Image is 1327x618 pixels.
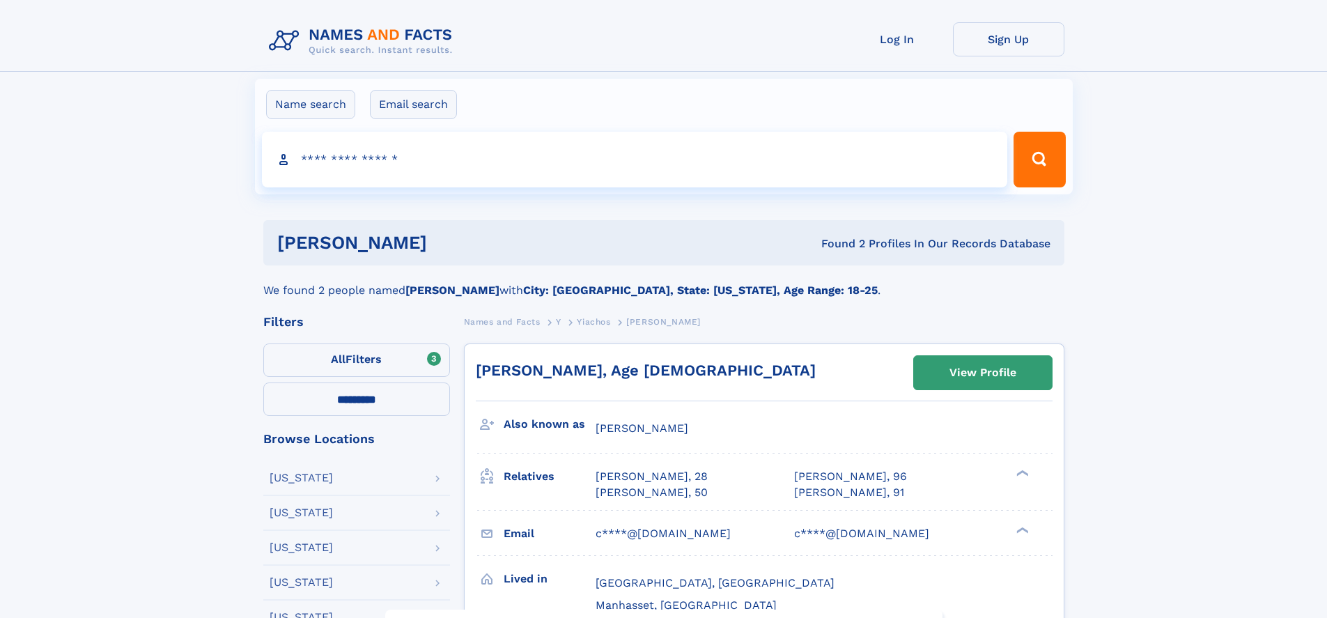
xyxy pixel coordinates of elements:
span: [GEOGRAPHIC_DATA], [GEOGRAPHIC_DATA] [596,576,835,589]
a: Sign Up [953,22,1064,56]
label: Name search [266,90,355,119]
span: All [331,353,346,366]
b: City: [GEOGRAPHIC_DATA], State: [US_STATE], Age Range: 18-25 [523,284,878,297]
h3: Lived in [504,567,596,591]
div: ❯ [1013,525,1030,534]
b: [PERSON_NAME] [405,284,499,297]
div: Browse Locations [263,433,450,445]
div: [US_STATE] [270,542,333,553]
input: search input [262,132,1008,187]
a: [PERSON_NAME], Age [DEMOGRAPHIC_DATA] [476,362,816,379]
a: [PERSON_NAME], 28 [596,469,708,484]
a: [PERSON_NAME], 50 [596,485,708,500]
span: Yiachos [577,317,610,327]
img: Logo Names and Facts [263,22,464,60]
div: [US_STATE] [270,472,333,484]
div: View Profile [949,357,1016,389]
h3: Also known as [504,412,596,436]
div: Filters [263,316,450,328]
div: We found 2 people named with . [263,265,1064,299]
button: Search Button [1014,132,1065,187]
div: Found 2 Profiles In Our Records Database [624,236,1050,252]
a: Log In [841,22,953,56]
div: ❯ [1013,469,1030,478]
a: Yiachos [577,313,610,330]
a: [PERSON_NAME], 91 [794,485,904,500]
div: [US_STATE] [270,507,333,518]
h1: [PERSON_NAME] [277,234,624,252]
span: Y [556,317,561,327]
span: Manhasset, [GEOGRAPHIC_DATA] [596,598,777,612]
h3: Relatives [504,465,596,488]
a: [PERSON_NAME], 96 [794,469,907,484]
span: [PERSON_NAME] [596,422,688,435]
h3: Email [504,522,596,546]
span: [PERSON_NAME] [626,317,701,327]
a: View Profile [914,356,1052,389]
div: [US_STATE] [270,577,333,588]
a: Y [556,313,561,330]
a: Names and Facts [464,313,541,330]
label: Filters [263,343,450,377]
label: Email search [370,90,457,119]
